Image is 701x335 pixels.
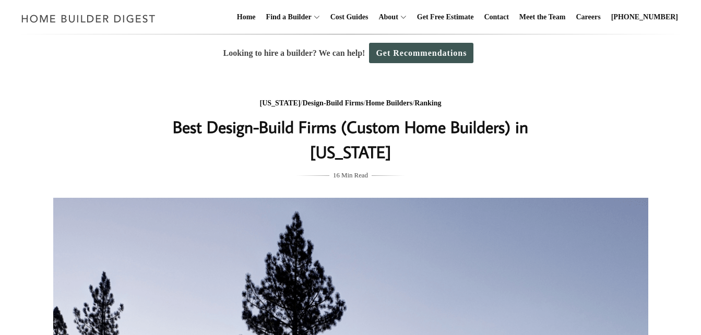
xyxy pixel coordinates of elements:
[17,8,160,29] img: Home Builder Digest
[333,170,368,181] span: 16 Min Read
[142,97,559,110] div: / / /
[233,1,260,34] a: Home
[142,114,559,164] h1: Best Design-Build Firms (Custom Home Builders) in [US_STATE]
[259,99,300,107] a: [US_STATE]
[572,1,605,34] a: Careers
[413,1,478,34] a: Get Free Estimate
[374,1,398,34] a: About
[326,1,373,34] a: Cost Guides
[515,1,570,34] a: Meet the Team
[414,99,441,107] a: Ranking
[365,99,412,107] a: Home Builders
[369,43,473,63] a: Get Recommendations
[302,99,363,107] a: Design-Build Firms
[480,1,513,34] a: Contact
[262,1,312,34] a: Find a Builder
[607,1,682,34] a: [PHONE_NUMBER]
